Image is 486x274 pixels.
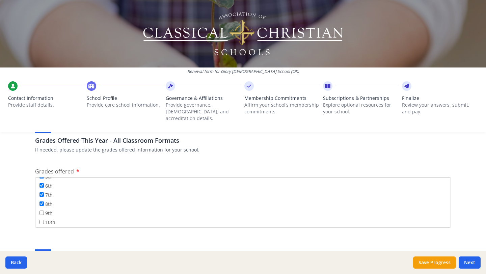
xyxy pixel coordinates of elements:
[166,102,242,122] p: Provide governance, [DEMOGRAPHIC_DATA], and accreditation details.
[39,191,53,198] label: 7th
[459,256,481,269] button: Next
[35,136,451,145] h3: Grades Offered This Year - All Classroom Formats
[166,95,242,102] span: Governance & Affiliations
[39,200,53,208] label: 8th
[413,256,456,269] button: Save Progress
[8,95,84,102] span: Contact Information
[87,102,163,108] p: Provide core school information.
[5,256,27,269] button: Back
[39,182,53,189] label: 6th
[39,211,44,215] input: 9th
[323,95,399,102] span: Subscriptions & Partnerships
[39,192,44,197] input: 7th
[323,102,399,115] p: Explore optional resources for your school.
[402,102,478,115] p: Review your answers, submit, and pay.
[244,95,320,102] span: Membership Commitments
[8,102,84,108] p: Provide staff details.
[39,209,53,217] label: 9th
[39,220,44,224] input: 10th
[142,10,344,57] img: Logo
[35,146,451,153] p: If needed, please update the grades offered information for your school.
[244,102,320,115] p: Affirm your school’s membership commitments.
[39,183,44,188] input: 6th
[87,95,163,102] span: School Profile
[39,201,44,206] input: 8th
[402,95,478,102] span: Finalize
[35,168,74,175] span: Grades offered
[39,218,55,226] label: 10th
